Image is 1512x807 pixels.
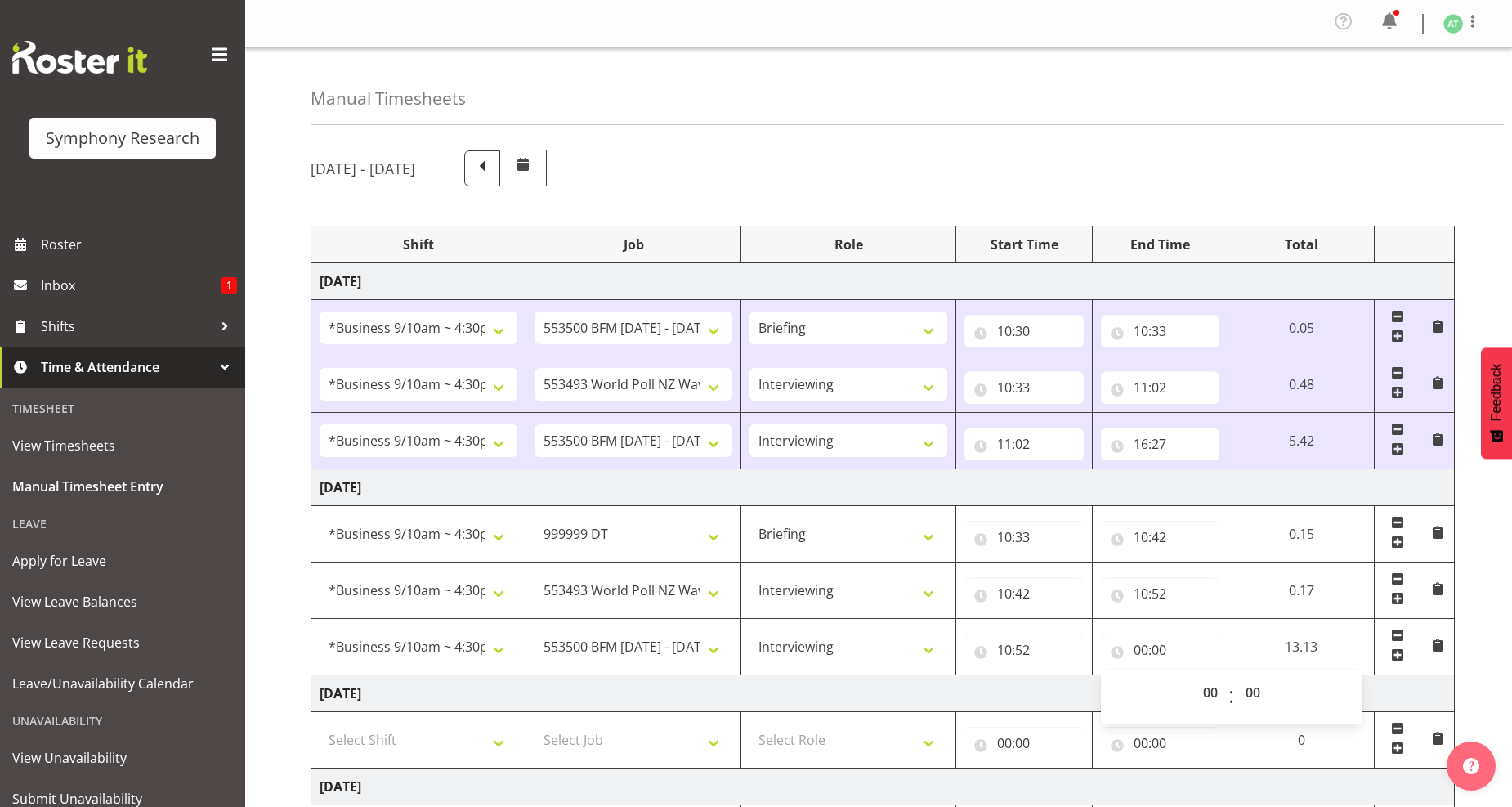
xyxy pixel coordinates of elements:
[1228,563,1375,619] td: 0.17
[1228,506,1375,563] td: 0.15
[12,590,233,614] span: View Leave Balances
[4,738,241,778] a: View Unavailability
[1443,14,1463,34] img: angela-tunnicliffe1838.jpg
[964,577,1084,610] input: Click to select...
[1228,712,1375,769] td: 0
[1101,521,1220,554] input: Click to select...
[311,675,1455,712] td: [DATE]
[1101,428,1220,460] input: Click to select...
[4,507,241,540] div: Leave
[964,521,1084,554] input: Click to select...
[4,622,241,663] a: View Leave Requests
[41,355,212,379] span: Time & Attendance
[12,671,233,696] span: Leave/Unavailability Calendar
[12,41,147,74] img: Rosterit website logo
[12,746,233,770] span: View Unavailability
[12,630,233,655] span: View Leave Requests
[4,466,241,507] a: Manual Timesheet Entry
[1101,727,1220,760] input: Click to select...
[964,315,1084,347] input: Click to select...
[1228,619,1375,675] td: 13.13
[1489,364,1504,421] span: Feedback
[221,277,237,294] span: 1
[41,232,237,257] span: Roster
[1101,634,1220,666] input: Click to select...
[1228,356,1375,413] td: 0.48
[311,263,1455,300] td: [DATE]
[41,273,221,298] span: Inbox
[1228,676,1234,717] span: :
[4,663,241,704] a: Leave/Unavailability Calendar
[1228,413,1375,469] td: 5.42
[4,425,241,466] a: View Timesheets
[964,371,1084,404] input: Click to select...
[12,549,233,573] span: Apply for Leave
[1481,347,1512,459] button: Feedback - Show survey
[46,126,199,150] div: Symphony Research
[311,469,1455,506] td: [DATE]
[311,89,466,108] h4: Manual Timesheets
[964,727,1084,760] input: Click to select...
[12,433,233,458] span: View Timesheets
[1228,300,1375,356] td: 0.05
[964,235,1084,254] div: Start Time
[311,769,1455,805] td: [DATE]
[320,235,517,254] div: Shift
[964,428,1084,460] input: Click to select...
[964,634,1084,666] input: Click to select...
[535,235,732,254] div: Job
[12,474,233,499] span: Manual Timesheet Entry
[41,314,212,338] span: Shifts
[1101,235,1220,254] div: End Time
[4,704,241,738] div: Unavailability
[1101,577,1220,610] input: Click to select...
[4,540,241,581] a: Apply for Leave
[311,159,415,177] h5: [DATE] - [DATE]
[749,235,947,254] div: Role
[4,392,241,425] div: Timesheet
[1101,371,1220,404] input: Click to select...
[1463,758,1479,774] img: help-xxl-2.png
[1237,235,1366,254] div: Total
[1101,315,1220,347] input: Click to select...
[4,581,241,622] a: View Leave Balances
